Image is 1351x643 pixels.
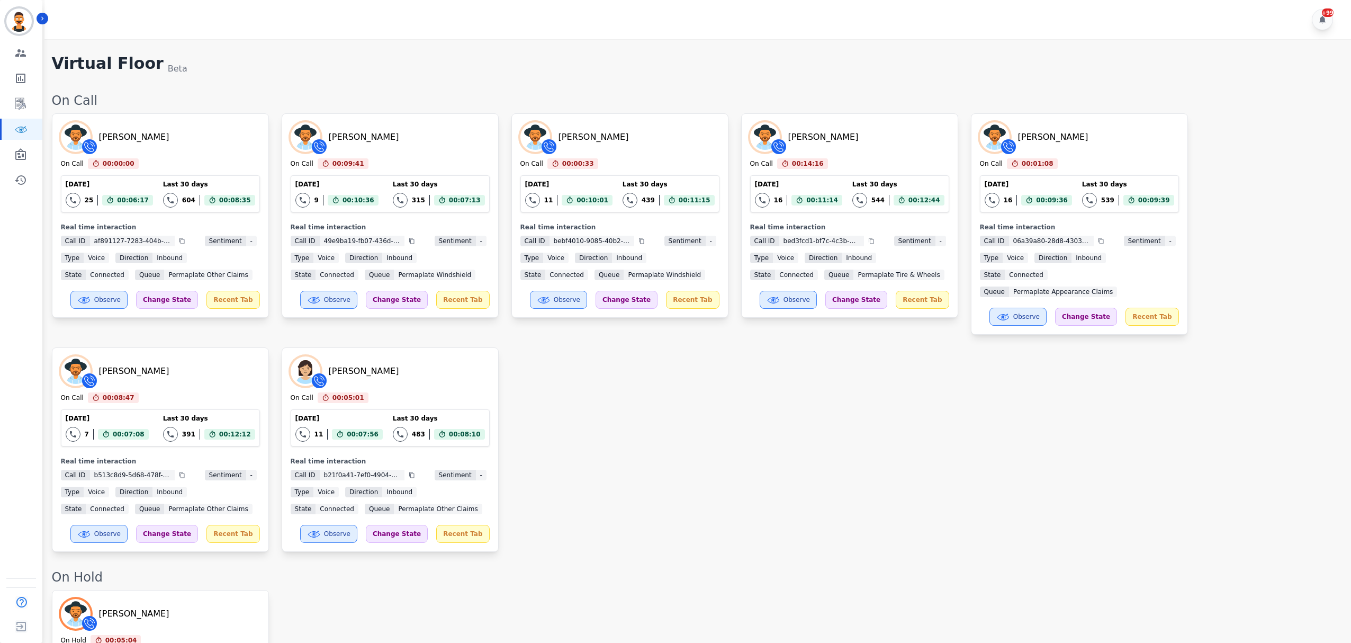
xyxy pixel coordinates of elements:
[163,414,255,423] div: Last 30 days
[980,287,1009,297] span: Queue
[164,270,252,280] span: Permaplate Other Claims
[70,525,128,543] button: Observe
[824,270,853,280] span: Queue
[135,504,164,514] span: Queue
[320,236,404,246] span: 49e9ba19-fb07-436d-acad-6f452dd6679f
[291,504,316,514] span: State
[99,608,169,620] div: [PERSON_NAME]
[1055,308,1117,326] div: Change State
[103,392,134,403] span: 00:08:47
[530,291,587,309] button: Observe
[61,159,84,169] div: On Call
[164,504,252,514] span: Permaplate Other Claims
[853,270,944,280] span: Permaplate Tire & Wheels
[61,504,86,514] span: State
[543,253,569,263] span: voice
[935,236,946,246] span: -
[393,414,485,423] div: Last 30 days
[343,195,374,206] span: 00:10:36
[980,270,1005,280] span: State
[300,291,357,309] button: Observe
[90,470,175,480] span: b513c8d9-5d68-478f-a078-61d078f4d522
[1322,8,1334,17] div: +99
[980,236,1009,246] span: Call ID
[908,195,940,206] span: 00:12:44
[894,236,935,246] span: Sentiment
[219,429,251,440] span: 00:12:12
[115,487,152,497] span: Direction
[1003,253,1028,263] span: voice
[750,236,779,246] span: Call ID
[806,195,838,206] span: 00:11:14
[520,122,550,152] img: Avatar
[760,291,817,309] button: Observe
[1124,236,1165,246] span: Sentiment
[774,196,783,204] div: 16
[1034,253,1071,263] span: Direction
[332,392,364,403] span: 00:05:01
[852,180,944,189] div: Last 30 days
[182,196,195,204] div: 604
[291,159,313,169] div: On Call
[291,487,314,497] span: Type
[316,270,358,280] span: connected
[562,158,594,169] span: 00:00:33
[291,270,316,280] span: State
[871,196,885,204] div: 544
[773,253,798,263] span: voice
[554,296,580,304] span: Observe
[679,195,710,206] span: 00:11:15
[1005,270,1048,280] span: connected
[382,487,417,497] span: inbound
[1018,131,1088,144] div: [PERSON_NAME]
[291,223,490,231] div: Real time interaction
[612,253,646,263] span: inbound
[206,525,259,543] div: Recent Tab
[136,525,198,543] div: Change State
[246,236,257,246] span: -
[1036,195,1068,206] span: 00:09:36
[163,180,255,189] div: Last 30 days
[61,457,260,466] div: Real time interaction
[115,253,152,263] span: Direction
[842,253,876,263] span: inbound
[779,236,864,246] span: bed3fcd1-bf7c-4c3b-9f12-e8fb6a076977
[476,236,487,246] span: -
[1022,158,1053,169] span: 00:01:08
[99,365,169,378] div: [PERSON_NAME]
[365,504,394,514] span: Queue
[182,430,195,439] div: 391
[295,414,383,423] div: [DATE]
[1004,196,1013,204] div: 16
[152,487,187,497] span: inbound
[575,253,612,263] span: Direction
[345,253,382,263] span: Direction
[449,195,481,206] span: 00:07:13
[99,131,169,144] div: [PERSON_NAME]
[623,180,715,189] div: Last 30 days
[6,8,32,34] img: Bordered avatar
[550,236,634,246] span: bebf4010-9085-40b2-9d6e-7be8024aaa57
[545,270,588,280] span: connected
[61,253,84,263] span: Type
[117,195,149,206] span: 00:06:17
[61,599,91,629] img: Avatar
[295,180,379,189] div: [DATE]
[324,530,350,538] span: Observe
[365,270,394,280] span: Queue
[775,270,818,280] span: connected
[750,122,780,152] img: Avatar
[825,291,887,309] div: Change State
[520,159,543,169] div: On Call
[750,270,776,280] span: State
[476,470,487,480] span: -
[324,296,350,304] span: Observe
[90,236,175,246] span: af891127-7283-404b-9b92-0659f47a3105
[435,470,476,480] span: Sentiment
[314,196,319,204] div: 9
[436,525,489,543] div: Recent Tab
[980,223,1179,231] div: Real time interaction
[61,122,91,152] img: Avatar
[246,470,257,480] span: -
[520,236,550,246] span: Call ID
